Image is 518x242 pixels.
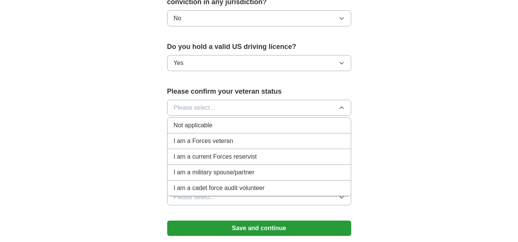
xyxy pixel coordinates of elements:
[167,10,351,26] button: No
[174,58,184,68] span: Yes
[167,189,351,205] button: Please select...
[167,100,351,116] button: Please select...
[174,193,215,202] span: Please select...
[174,168,255,177] span: I am a military spouse/partner
[174,121,212,130] span: Not applicable
[167,86,351,97] label: Please confirm your veteran status
[174,103,215,112] span: Please select...
[167,221,351,236] button: Save and continue
[174,136,234,146] span: I am a Forces veteran
[174,184,265,193] span: I am a cadet force audit volunteer
[167,55,351,71] button: Yes
[174,14,181,23] span: No
[167,42,351,52] label: Do you hold a valid US driving licence?
[174,152,257,161] span: I am a current Forces reservist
